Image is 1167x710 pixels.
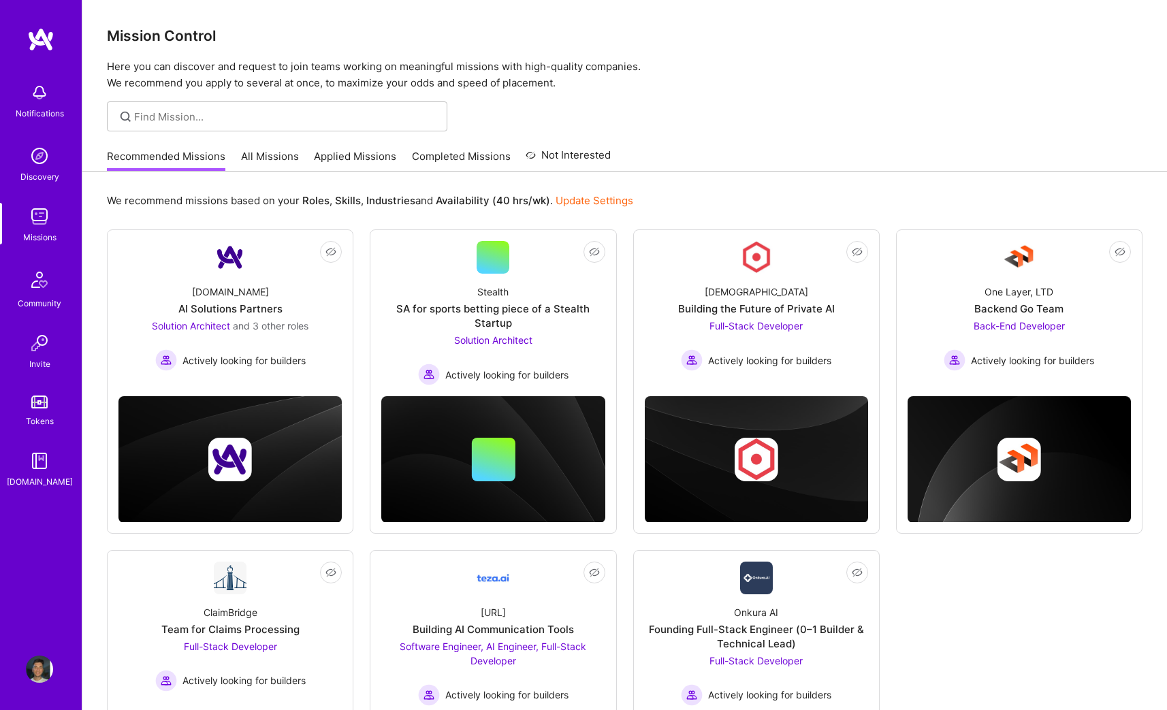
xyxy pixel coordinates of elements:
span: Software Engineer, AI Engineer, Full-Stack Developer [400,641,586,666]
a: Company LogoOne Layer, LTDBackend Go TeamBack-End Developer Actively looking for buildersActively... [908,241,1131,376]
div: Backend Go Team [974,302,1064,316]
img: Company Logo [740,241,773,274]
div: Onkura AI [734,605,778,619]
h3: Mission Control [107,27,1142,44]
a: Applied Missions [314,149,396,172]
span: Solution Architect [152,320,230,332]
img: Actively looking for builders [418,684,440,706]
input: Find Mission... [134,110,437,124]
span: Actively looking for builders [182,673,306,688]
p: Here you can discover and request to join teams working on meaningful missions with high-quality ... [107,59,1142,91]
b: Availability (40 hrs/wk) [436,194,550,207]
span: Actively looking for builders [445,688,569,702]
img: Company Logo [214,241,246,274]
span: Actively looking for builders [708,353,831,368]
div: Community [18,296,61,310]
span: Solution Architect [454,334,532,346]
img: Company Logo [477,562,509,594]
span: Full-Stack Developer [184,641,277,652]
a: Company Logo[DOMAIN_NAME]AI Solutions PartnersSolution Architect and 3 other rolesActively lookin... [118,241,342,376]
img: Actively looking for builders [155,349,177,371]
a: Not Interested [526,147,611,172]
img: Actively looking for builders [681,684,703,706]
i: icon EyeClosed [325,567,336,578]
img: Actively looking for builders [418,364,440,385]
span: Full-Stack Developer [709,655,803,666]
div: [URL] [481,605,506,619]
div: Missions [23,230,57,244]
div: Stealth [477,285,509,299]
img: Company logo [997,438,1041,481]
div: AI Solutions Partners [178,302,283,316]
img: Company logo [735,438,778,481]
div: [DEMOGRAPHIC_DATA] [705,285,808,299]
i: icon EyeClosed [1115,246,1125,257]
img: cover [118,396,342,523]
img: bell [26,79,53,106]
b: Skills [335,194,361,207]
a: User Avatar [22,656,57,683]
div: Founding Full-Stack Engineer (0–1 Builder & Technical Lead) [645,622,868,651]
b: Industries [366,194,415,207]
img: Actively looking for builders [681,349,703,371]
a: Update Settings [556,194,633,207]
img: discovery [26,142,53,170]
img: Company Logo [214,562,246,594]
img: guide book [26,447,53,474]
img: tokens [31,396,48,408]
div: [DOMAIN_NAME] [192,285,269,299]
span: and 3 other roles [233,320,308,332]
div: One Layer, LTD [985,285,1053,299]
div: Invite [29,357,50,371]
a: Company LogoOnkura AIFounding Full-Stack Engineer (0–1 Builder & Technical Lead)Full-Stack Develo... [645,562,868,706]
img: cover [645,396,868,523]
div: Notifications [16,106,64,120]
div: ClaimBridge [204,605,257,619]
p: We recommend missions based on your , , and . [107,193,633,208]
span: Actively looking for builders [971,353,1094,368]
img: Invite [26,329,53,357]
i: icon EyeClosed [852,246,863,257]
a: Company Logo[DEMOGRAPHIC_DATA]Building the Future of Private AIFull-Stack Developer Actively look... [645,241,868,376]
a: All Missions [241,149,299,172]
i: icon EyeClosed [589,567,600,578]
img: User Avatar [26,656,53,683]
img: Community [23,263,56,296]
span: Actively looking for builders [182,353,306,368]
img: cover [381,396,605,523]
b: Roles [302,194,330,207]
span: Full-Stack Developer [709,320,803,332]
img: Company logo [208,438,252,481]
img: teamwork [26,203,53,230]
a: Recommended Missions [107,149,225,172]
a: Company Logo[URL]Building AI Communication ToolsSoftware Engineer, AI Engineer, Full-Stack Develo... [381,562,605,706]
a: Completed Missions [412,149,511,172]
img: cover [908,396,1131,523]
a: StealthSA for sports betting piece of a Stealth StartupSolution Architect Actively looking for bu... [381,241,605,385]
div: Building AI Communication Tools [413,622,574,636]
img: Actively looking for builders [155,670,177,692]
div: Discovery [20,170,59,184]
div: Building the Future of Private AI [678,302,835,316]
i: icon SearchGrey [118,109,133,125]
div: SA for sports betting piece of a Stealth Startup [381,302,605,330]
span: Actively looking for builders [445,368,569,382]
div: Team for Claims Processing [161,622,300,636]
img: logo [27,27,54,52]
span: Actively looking for builders [708,688,831,702]
i: icon EyeClosed [589,246,600,257]
div: [DOMAIN_NAME] [7,474,73,489]
img: Actively looking for builders [944,349,965,371]
img: Company Logo [740,562,773,594]
span: Back-End Developer [974,320,1065,332]
a: Company LogoClaimBridgeTeam for Claims ProcessingFull-Stack Developer Actively looking for builde... [118,562,342,696]
img: Company Logo [1003,241,1036,274]
div: Tokens [26,414,54,428]
i: icon EyeClosed [852,567,863,578]
i: icon EyeClosed [325,246,336,257]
